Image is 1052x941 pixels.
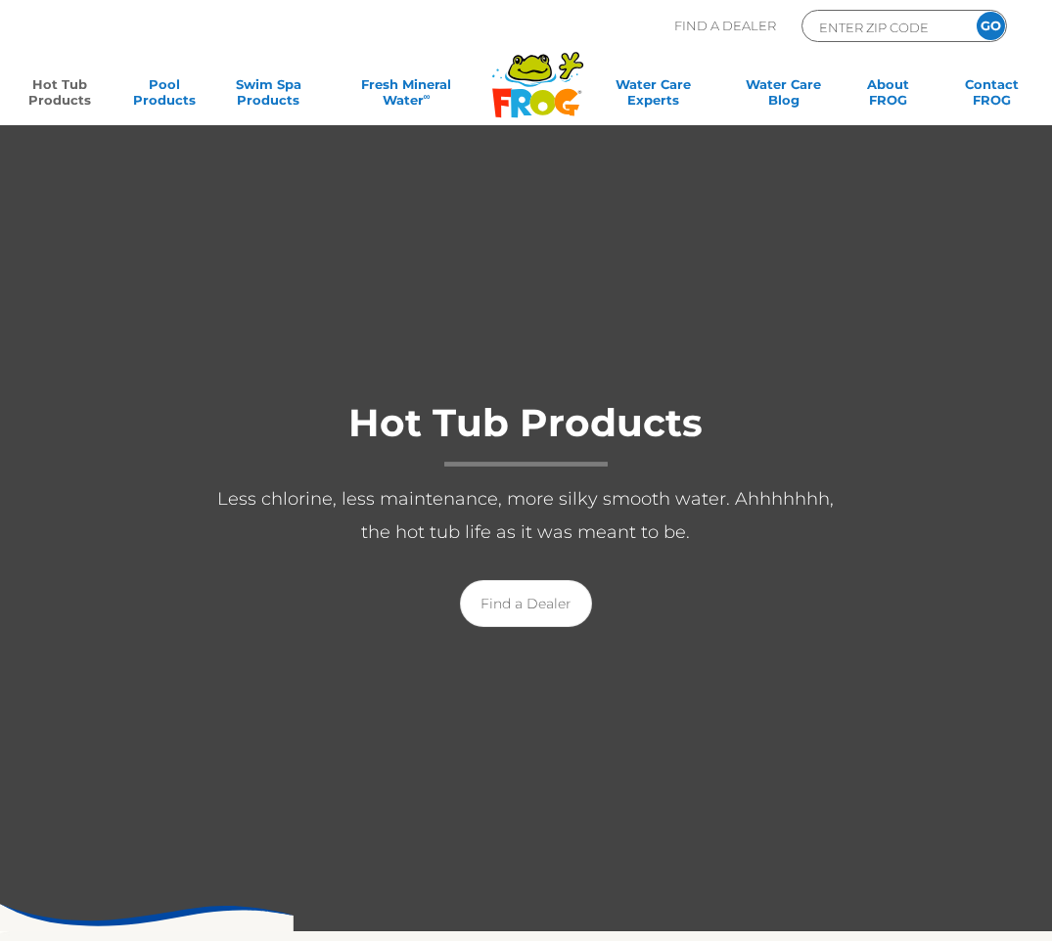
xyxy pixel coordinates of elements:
a: Fresh MineralWater∞ [332,76,480,115]
a: ContactFROG [951,76,1032,115]
a: AboutFROG [847,76,929,115]
a: PoolProducts [123,76,205,115]
a: Water CareExperts [586,76,719,115]
a: Find a Dealer [460,580,592,627]
h1: Hot Tub Products [203,402,849,467]
input: Zip Code Form [817,16,949,38]
a: Hot TubProducts [20,76,101,115]
p: Find A Dealer [674,10,776,42]
a: Swim SpaProducts [228,76,309,115]
input: GO [977,12,1005,40]
a: Water CareBlog [743,76,824,115]
p: Less chlorine, less maintenance, more silky smooth water. Ahhhhhhh, the hot tub life as it was me... [203,482,849,549]
sup: ∞ [424,91,431,102]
